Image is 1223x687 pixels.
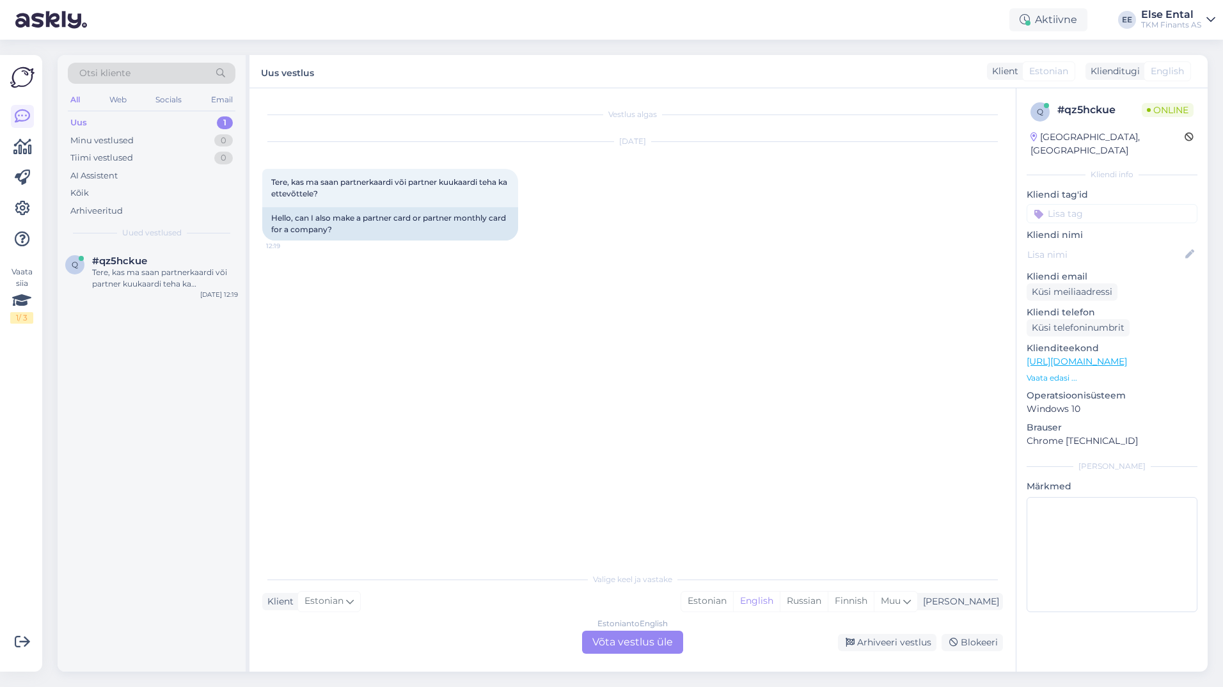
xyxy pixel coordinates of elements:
[79,67,130,80] span: Otsi kliente
[1027,204,1197,223] input: Lisa tag
[1085,65,1140,78] div: Klienditugi
[780,592,828,611] div: Russian
[1027,306,1197,319] p: Kliendi telefon
[214,134,233,147] div: 0
[1027,228,1197,242] p: Kliendi nimi
[70,205,123,217] div: Arhiveeritud
[838,634,936,651] div: Arhiveeri vestlus
[1027,421,1197,434] p: Brauser
[1027,342,1197,355] p: Klienditeekond
[681,592,733,611] div: Estonian
[733,592,780,611] div: English
[1141,10,1201,20] div: Else Ental
[1027,319,1130,336] div: Küsi telefoninumbrit
[271,177,509,198] span: Tere, kas ma saan partnerkaardi või partner kuukaardi teha ka ettevõttele?
[92,255,147,267] span: #qz5hckue
[262,136,1003,147] div: [DATE]
[10,266,33,324] div: Vaata siia
[1037,107,1043,116] span: q
[828,592,874,611] div: Finnish
[70,187,89,200] div: Kõik
[1027,389,1197,402] p: Operatsioonisüsteem
[1027,283,1117,301] div: Küsi meiliaadressi
[1027,270,1197,283] p: Kliendi email
[1151,65,1184,78] span: English
[262,207,518,241] div: Hello, can I also make a partner card or partner monthly card for a company?
[70,134,134,147] div: Minu vestlused
[304,594,343,608] span: Estonian
[582,631,683,654] div: Võta vestlus üle
[1057,102,1142,118] div: # qz5hckue
[70,170,118,182] div: AI Assistent
[262,574,1003,585] div: Valige keel ja vastake
[1027,372,1197,384] p: Vaata edasi ...
[1029,65,1068,78] span: Estonian
[92,267,238,290] div: Tere, kas ma saan partnerkaardi või partner kuukaardi teha ka ettevõttele?
[1027,188,1197,201] p: Kliendi tag'id
[1141,10,1215,30] a: Else EntalTKM Finants AS
[266,241,314,251] span: 12:19
[1027,169,1197,180] div: Kliendi info
[262,595,294,608] div: Klient
[1027,356,1127,367] a: [URL][DOMAIN_NAME]
[70,116,87,129] div: Uus
[918,595,999,608] div: [PERSON_NAME]
[10,312,33,324] div: 1 / 3
[70,152,133,164] div: Tiimi vestlused
[942,634,1003,651] div: Blokeeri
[881,595,901,606] span: Muu
[987,65,1018,78] div: Klient
[72,260,78,269] span: q
[209,91,235,108] div: Email
[1027,461,1197,472] div: [PERSON_NAME]
[1142,103,1194,117] span: Online
[1009,8,1087,31] div: Aktiivne
[1027,480,1197,493] p: Märkmed
[122,227,182,239] span: Uued vestlused
[1030,130,1185,157] div: [GEOGRAPHIC_DATA], [GEOGRAPHIC_DATA]
[597,618,668,629] div: Estonian to English
[200,290,238,299] div: [DATE] 12:19
[153,91,184,108] div: Socials
[261,63,314,80] label: Uus vestlus
[107,91,129,108] div: Web
[1118,11,1136,29] div: EE
[217,116,233,129] div: 1
[10,65,35,90] img: Askly Logo
[1141,20,1201,30] div: TKM Finants AS
[262,109,1003,120] div: Vestlus algas
[1027,402,1197,416] p: Windows 10
[1027,434,1197,448] p: Chrome [TECHNICAL_ID]
[1027,248,1183,262] input: Lisa nimi
[68,91,83,108] div: All
[214,152,233,164] div: 0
